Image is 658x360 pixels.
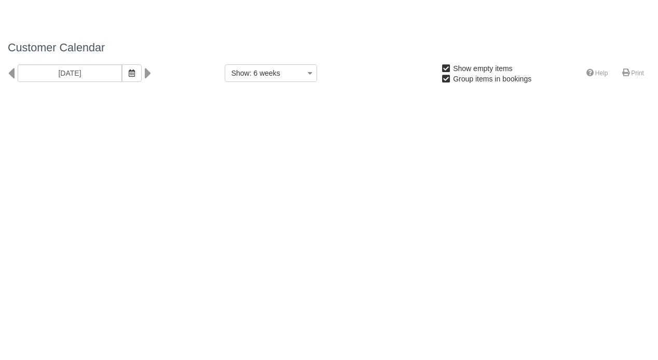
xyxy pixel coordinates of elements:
[7,8,23,24] img: checkfront-main-nav-mini-logo.png
[441,64,520,72] span: Show empty items
[616,66,650,81] a: Print
[231,69,250,77] span: Show
[250,69,280,77] span: : 6 weeks
[8,41,650,54] h1: Customer Calendar
[564,8,581,24] div: L
[525,12,532,19] i: Help
[441,75,540,82] span: Group items in bookings
[441,61,519,76] label: Show empty items
[441,71,538,87] label: Group items in bookings
[225,64,318,82] button: Show: 6 weeks
[534,11,550,20] span: Help
[580,66,614,81] a: Help
[587,5,640,16] p: Lilli
[587,16,640,26] p: Downtown Bites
